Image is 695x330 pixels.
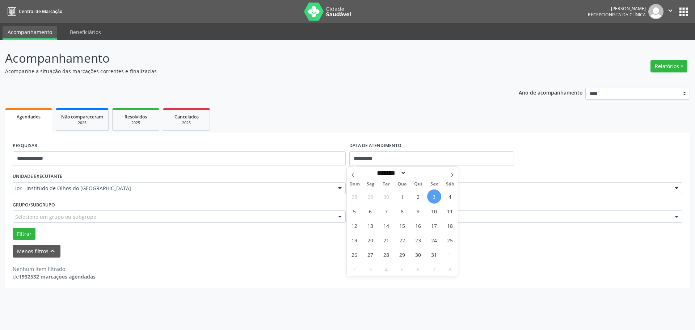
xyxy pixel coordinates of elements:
button: apps [677,5,690,18]
span: Setembro 30, 2025 [379,189,393,204]
span: Outubro 3, 2025 [427,189,441,204]
span: Setembro 29, 2025 [363,189,378,204]
span: Cancelados [174,114,199,120]
img: img [648,4,664,19]
span: Qui [410,182,426,187]
span: Novembro 3, 2025 [363,262,378,276]
label: DATA DE ATENDIMENTO [349,140,401,151]
span: Outubro 15, 2025 [395,218,409,233]
span: Outubro 18, 2025 [443,218,457,233]
span: Outubro 5, 2025 [347,204,362,218]
span: Recepcionista da clínica [588,12,646,18]
span: Outubro 9, 2025 [411,204,425,218]
span: Dom [347,182,363,187]
span: Central de Marcação [19,8,62,14]
span: Outubro 14, 2025 [379,218,393,233]
input: Year [406,169,430,177]
span: Outubro 28, 2025 [379,247,393,262]
a: Acompanhamento [3,26,57,40]
span: Outubro 7, 2025 [379,204,393,218]
span: Outubro 19, 2025 [347,233,362,247]
div: de [13,273,96,280]
span: Outubro 1, 2025 [395,189,409,204]
span: Não compareceram [61,114,103,120]
div: [PERSON_NAME] [588,5,646,12]
span: Novembro 2, 2025 [347,262,362,276]
span: Outubro 11, 2025 [443,204,457,218]
button: Menos filtroskeyboard_arrow_up [13,245,60,258]
span: Novembro 7, 2025 [427,262,441,276]
span: Resolvidos [125,114,147,120]
span: Outubro 13, 2025 [363,218,378,233]
span: Outubro 8, 2025 [395,204,409,218]
div: Nenhum item filtrado [13,265,96,273]
div: 2025 [118,120,154,126]
span: Outubro 31, 2025 [427,247,441,262]
span: Outubro 22, 2025 [395,233,409,247]
span: Outubro 30, 2025 [411,247,425,262]
p: Acompanhamento [5,49,484,67]
i: keyboard_arrow_up [49,247,56,255]
span: Outubro 10, 2025 [427,204,441,218]
span: Outubro 27, 2025 [363,247,378,262]
select: Month [375,169,407,177]
span: Sex [426,182,442,187]
span: Novembro 1, 2025 [443,247,457,262]
span: Outubro 21, 2025 [379,233,393,247]
span: Outubro 2, 2025 [411,189,425,204]
span: Novembro 6, 2025 [411,262,425,276]
span: Outubro 12, 2025 [347,218,362,233]
p: Acompanhe a situação das marcações correntes e finalizadas [5,67,484,75]
button: Relatórios [650,60,687,72]
span: Outubro 16, 2025 [411,218,425,233]
label: Grupo/Subgrupo [13,199,55,210]
span: Setembro 28, 2025 [347,189,362,204]
span: Novembro 8, 2025 [443,262,457,276]
a: Beneficiários [65,26,106,38]
span: Sáb [442,182,458,187]
span: Outubro 4, 2025 [443,189,457,204]
button: Filtrar [13,228,35,240]
span: Outubro 26, 2025 [347,247,362,262]
span: Agendados [17,114,41,120]
span: Selecione um grupo ou subgrupo [15,213,96,221]
div: 2025 [61,120,103,126]
button:  [664,4,677,19]
span: Outubro 17, 2025 [427,218,441,233]
strong: 1932532 marcações agendadas [19,273,96,280]
label: UNIDADE EXECUTANTE [13,171,62,182]
span: Novembro 5, 2025 [395,262,409,276]
span: Seg [362,182,378,187]
span: Qua [394,182,410,187]
label: PESQUISAR [13,140,37,151]
div: 2025 [168,120,205,126]
span: Ter [378,182,394,187]
span: Novembro 4, 2025 [379,262,393,276]
a: Central de Marcação [5,5,62,17]
p: Ano de acompanhamento [519,88,583,97]
i:  [666,7,674,14]
span: Outubro 24, 2025 [427,233,441,247]
span: Outubro 6, 2025 [363,204,378,218]
span: Outubro 20, 2025 [363,233,378,247]
span: Ior - Institudo de Olhos do [GEOGRAPHIC_DATA] [15,185,331,192]
span: Outubro 23, 2025 [411,233,425,247]
span: Outubro 29, 2025 [395,247,409,262]
span: Outubro 25, 2025 [443,233,457,247]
